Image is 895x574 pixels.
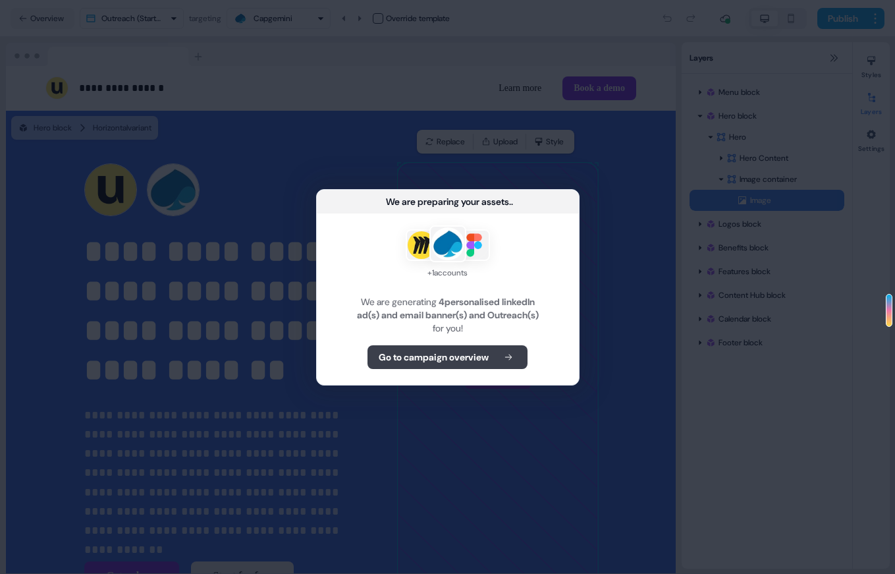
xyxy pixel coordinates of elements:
div: ... [509,195,513,208]
div: + 1 accounts [406,266,490,279]
button: Go to campaign overview [367,345,528,369]
b: Go to campaign overview [379,351,489,364]
b: 4 personalised linkedIn ad(s) and email banner(s) and Outreach(s) [357,296,539,321]
div: We are generating for you! [333,295,563,335]
div: We are preparing your assets [386,195,509,208]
